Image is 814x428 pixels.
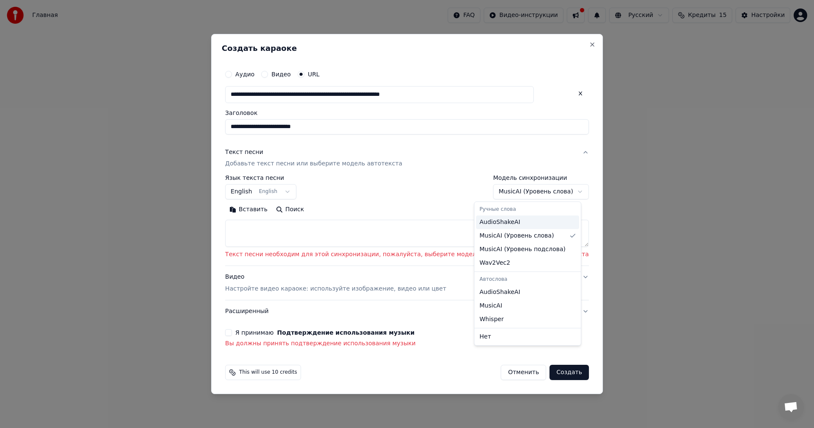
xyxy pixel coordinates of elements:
[476,274,579,285] div: Автослова
[479,259,510,267] span: Wav2Vec2
[479,288,520,297] span: AudioShakeAI
[476,204,579,215] div: Ручные слова
[479,302,502,310] span: MusicAI
[479,315,504,324] span: Whisper
[479,218,520,227] span: AudioShakeAI
[479,232,554,240] span: MusicAI ( Уровень слова )
[479,245,566,254] span: MusicAI ( Уровень подслова )
[479,333,491,341] span: Нет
